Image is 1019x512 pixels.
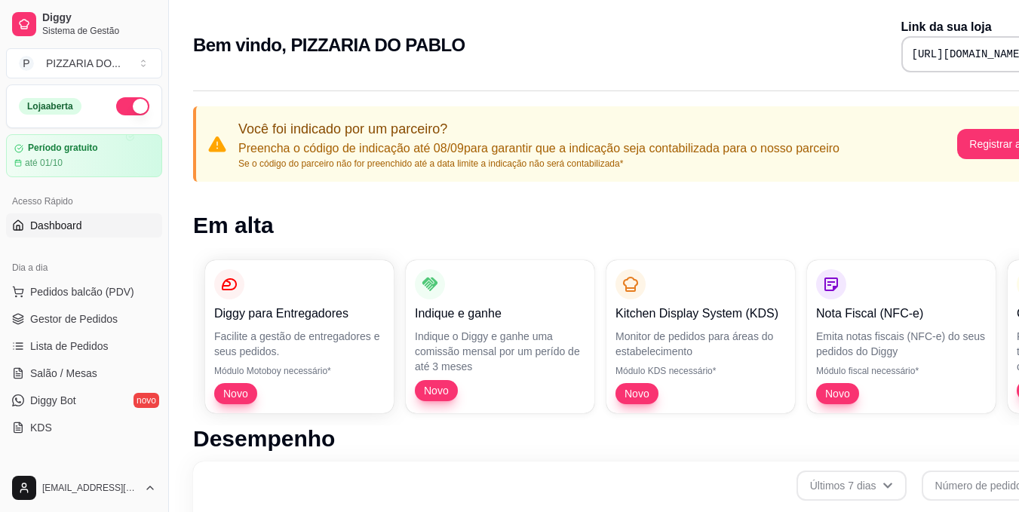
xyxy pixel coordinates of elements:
[816,305,987,323] p: Nota Fiscal (NFC-e)
[406,260,594,413] button: Indique e ganheIndique o Diggy e ganhe uma comissão mensal por um perído de até 3 mesesNovo
[217,386,254,401] span: Novo
[116,97,149,115] button: Alterar Status
[19,56,34,71] span: P
[618,386,655,401] span: Novo
[6,280,162,304] button: Pedidos balcão (PDV)
[816,365,987,377] p: Módulo fiscal necessário*
[28,143,98,154] article: Período gratuito
[615,329,786,359] p: Monitor de pedidos para áreas do estabelecimento
[30,339,109,354] span: Lista de Pedidos
[6,189,162,213] div: Acesso Rápido
[6,361,162,385] a: Salão / Mesas
[42,11,156,25] span: Diggy
[6,134,162,177] a: Período gratuitoaté 01/10
[796,471,907,501] button: Últimos 7 dias
[193,33,465,57] h2: Bem vindo, PIZZARIA DO PABLO
[30,366,97,381] span: Salão / Mesas
[214,365,385,377] p: Módulo Motoboy necessário*
[46,56,121,71] div: PIZZARIA DO ...
[214,305,385,323] p: Diggy para Entregadores
[42,25,156,37] span: Sistema de Gestão
[42,482,138,494] span: [EMAIL_ADDRESS][DOMAIN_NAME]
[214,329,385,359] p: Facilite a gestão de entregadores e seus pedidos.
[415,305,585,323] p: Indique e ganhe
[6,334,162,358] a: Lista de Pedidos
[6,307,162,331] a: Gestor de Pedidos
[418,383,455,398] span: Novo
[6,48,162,78] button: Select a team
[615,305,786,323] p: Kitchen Display System (KDS)
[6,415,162,440] a: KDS
[25,157,63,169] article: até 01/10
[819,386,856,401] span: Novo
[30,393,76,408] span: Diggy Bot
[19,98,81,115] div: Loja aberta
[6,388,162,412] a: Diggy Botnovo
[6,458,162,482] div: Catálogo
[6,6,162,42] a: DiggySistema de Gestão
[30,311,118,327] span: Gestor de Pedidos
[238,158,839,170] p: Se o código do parceiro não for preenchido até a data limite a indicação não será contabilizada*
[205,260,394,413] button: Diggy para EntregadoresFacilite a gestão de entregadores e seus pedidos.Módulo Motoboy necessário...
[30,218,82,233] span: Dashboard
[6,470,162,506] button: [EMAIL_ADDRESS][DOMAIN_NAME]
[615,365,786,377] p: Módulo KDS necessário*
[30,284,134,299] span: Pedidos balcão (PDV)
[807,260,996,413] button: Nota Fiscal (NFC-e)Emita notas fiscais (NFC-e) do seus pedidos do DiggyMódulo fiscal necessário*Novo
[238,139,839,158] p: Preencha o código de indicação até 08/09 para garantir que a indicação seja contabilizada para o ...
[816,329,987,359] p: Emita notas fiscais (NFC-e) do seus pedidos do Diggy
[30,420,52,435] span: KDS
[6,256,162,280] div: Dia a dia
[415,329,585,374] p: Indique o Diggy e ganhe uma comissão mensal por um perído de até 3 meses
[6,213,162,238] a: Dashboard
[238,118,839,139] p: Você foi indicado por um parceiro?
[606,260,795,413] button: Kitchen Display System (KDS)Monitor de pedidos para áreas do estabelecimentoMódulo KDS necessário...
